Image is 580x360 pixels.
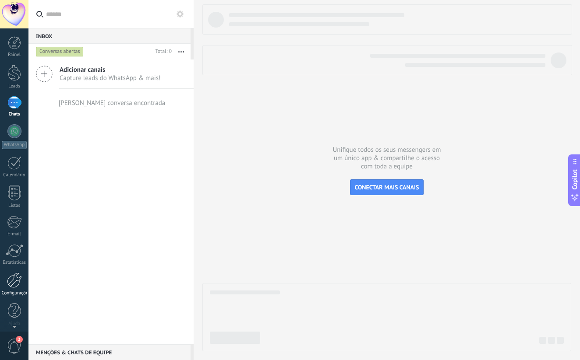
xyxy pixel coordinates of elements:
[28,344,191,360] div: Menções & Chats de equipe
[2,141,27,149] div: WhatsApp
[2,112,27,117] div: Chats
[355,183,419,191] span: CONECTAR MAIS CANAIS
[36,46,84,57] div: Conversas abertas
[2,260,27,266] div: Estatísticas
[2,231,27,237] div: E-mail
[350,179,424,195] button: CONECTAR MAIS CANAIS
[16,336,23,343] span: 2
[2,52,27,58] div: Painel
[59,99,166,107] div: [PERSON_NAME] conversa encontrada
[60,74,161,82] span: Capture leads do WhatsApp & mais!
[2,203,27,209] div: Listas
[172,44,191,59] button: Mais
[570,169,579,189] span: Copilot
[2,172,27,178] div: Calendário
[2,84,27,89] div: Leads
[60,66,161,74] span: Adicionar canais
[2,290,27,296] div: Configurações
[152,47,172,56] div: Total: 0
[28,28,191,44] div: Inbox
